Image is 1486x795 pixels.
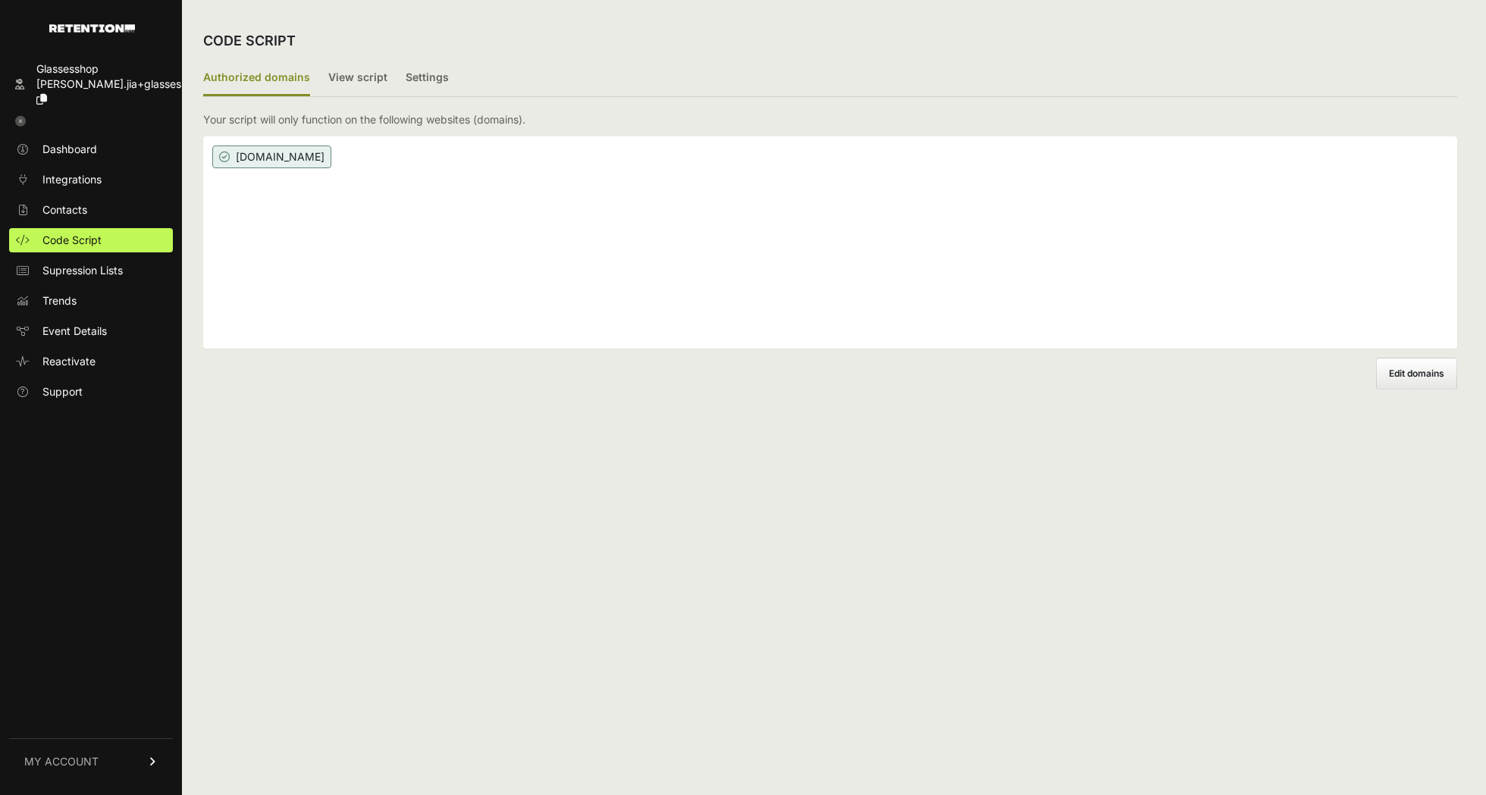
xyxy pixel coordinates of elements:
a: Support [9,380,173,404]
span: Integrations [42,172,102,187]
a: MY ACCOUNT [9,738,173,784]
label: Settings [406,61,449,96]
span: [PERSON_NAME].jia+glasses... [36,77,190,90]
div: Glassesshop [36,61,190,77]
a: Trends [9,289,173,313]
p: Your script will only function on the following websites (domains). [203,112,525,127]
span: Edit domains [1389,368,1444,379]
a: Code Script [9,228,173,252]
img: Retention.com [49,24,135,33]
a: Reactivate [9,349,173,374]
a: Dashboard [9,137,173,161]
span: Contacts [42,202,87,218]
span: Dashboard [42,142,97,157]
a: Event Details [9,319,173,343]
a: Supression Lists [9,258,173,283]
span: Code Script [42,233,102,248]
label: View script [328,61,387,96]
h2: CODE SCRIPT [203,30,296,52]
span: Supression Lists [42,263,123,278]
a: Glassesshop [PERSON_NAME].jia+glasses... [9,57,173,111]
label: Authorized domains [203,61,310,96]
span: Reactivate [42,354,96,369]
span: [DOMAIN_NAME] [212,146,331,168]
span: MY ACCOUNT [24,754,99,769]
span: Event Details [42,324,107,339]
span: Trends [42,293,77,308]
span: Support [42,384,83,399]
a: Contacts [9,198,173,222]
a: Integrations [9,167,173,192]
